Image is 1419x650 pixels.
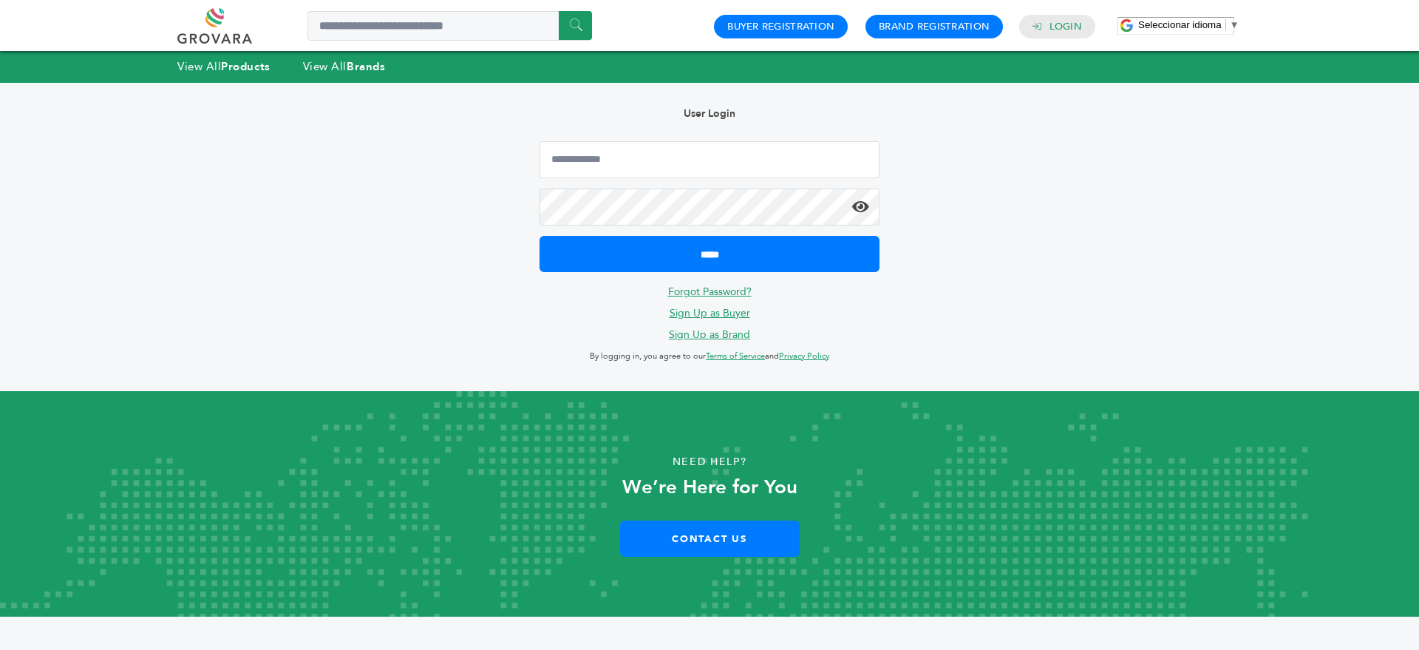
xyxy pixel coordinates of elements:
a: Contact Us [620,521,800,557]
b: User Login [684,106,735,121]
span: ▼ [1230,19,1239,30]
p: By logging in, you agree to our and [540,348,879,365]
a: View AllBrands [303,59,386,74]
a: View AllProducts [177,59,270,74]
span: ​ [1225,19,1226,30]
a: Sign Up as Brand [669,328,750,342]
a: Seleccionar idioma​ [1138,19,1239,30]
input: Password [540,189,879,226]
strong: Brands [347,59,385,74]
strong: Products [221,59,270,74]
a: Sign Up as Buyer [670,306,750,320]
a: Brand Registration [879,20,990,33]
input: Search a product or brand... [307,11,592,41]
strong: We’re Here for You [622,474,797,501]
a: Privacy Policy [779,351,829,362]
a: Terms of Service [706,351,765,362]
a: Login [1049,20,1082,33]
p: Need Help? [71,451,1348,473]
span: Seleccionar idioma [1138,19,1222,30]
a: Forgot Password? [668,285,752,299]
input: Email Address [540,141,879,178]
a: Buyer Registration [727,20,834,33]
